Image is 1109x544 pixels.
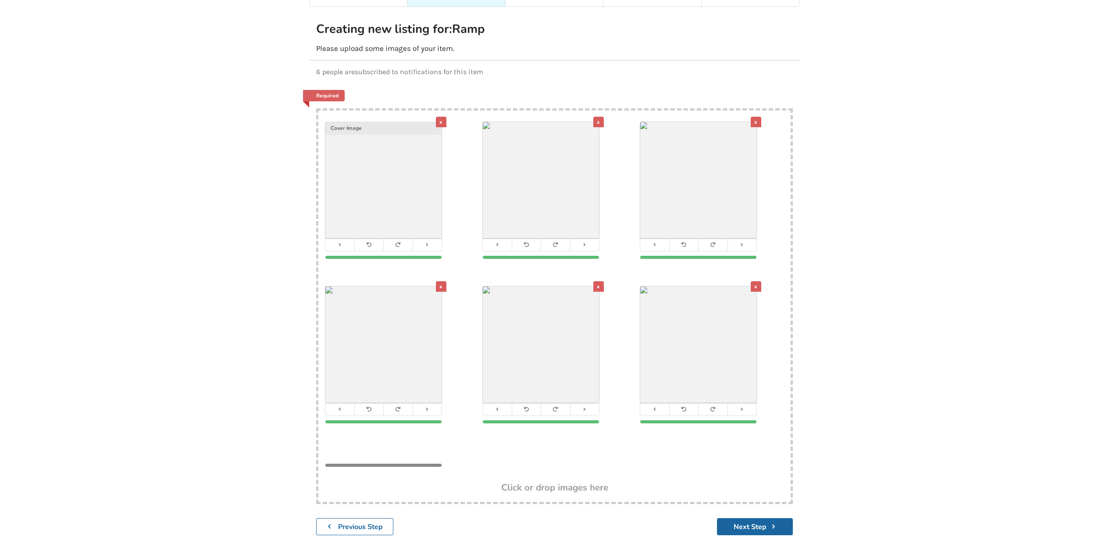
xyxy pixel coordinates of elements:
div: Remove the image [751,117,761,127]
button: Changes order of image [413,239,442,251]
button: Changes order of image [727,403,757,415]
p: Please upload some images of your item. [316,44,793,53]
img: 8df8823b-ff74-4a7d-b2e5-abad2f11fe22 [483,286,599,403]
div: Cover Image [325,122,442,135]
img: 063f9846-6320-4785-952e-b8935d149f4c [640,286,756,403]
button: Changes order of image [727,239,757,251]
button: Previous Step [316,518,393,535]
button: Rotates image left [512,403,541,415]
button: Rotates image left [354,403,384,415]
div: Remove the image [436,117,446,127]
h2: Creating new listing for: Ramp [316,21,553,37]
button: Rotates image right [698,403,727,415]
img: 48d07432-b066-4111-80f9-23038640426e [483,122,599,238]
button: Rotates image right [383,403,413,415]
button: Rotates image right [383,239,413,251]
button: Rotates image left [669,403,699,415]
img: 1646fd91-f7db-4d26-9a46-e5c0bae21c1f [640,122,756,238]
button: Rotates image left [354,239,384,251]
button: Changes order of image [483,403,512,415]
button: Rotates image right [541,239,570,251]
button: Changes order of image [640,239,669,251]
button: Changes order of image [413,403,442,415]
button: Changes order of image [640,403,669,415]
img: 23300944-f917-4660-8d78-cf39fb8f330e [325,286,442,403]
h3: Click or drop images here [501,482,608,493]
a: Required [303,90,345,101]
button: Changes order of image [570,239,599,251]
p: 6 people are subscribed to notifications for this item [316,68,793,76]
div: Remove the image [593,281,604,292]
button: Changes order of image [325,239,354,251]
b: Previous Step [338,522,383,532]
button: Changes order of image [570,403,599,415]
div: Remove the image [751,281,761,292]
div: Remove the image [436,281,446,292]
img: 1dd550cd-f83e-4952-86ec-f1ccb2d29657 [325,122,442,238]
div: Remove the image [593,117,604,127]
button: Rotates image left [512,239,541,251]
button: Next Step [717,518,793,535]
button: Rotates image left [669,239,699,251]
button: Changes order of image [483,239,512,251]
button: Rotates image right [698,239,727,251]
button: Changes order of image [325,403,354,415]
button: Rotates image right [541,403,570,415]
